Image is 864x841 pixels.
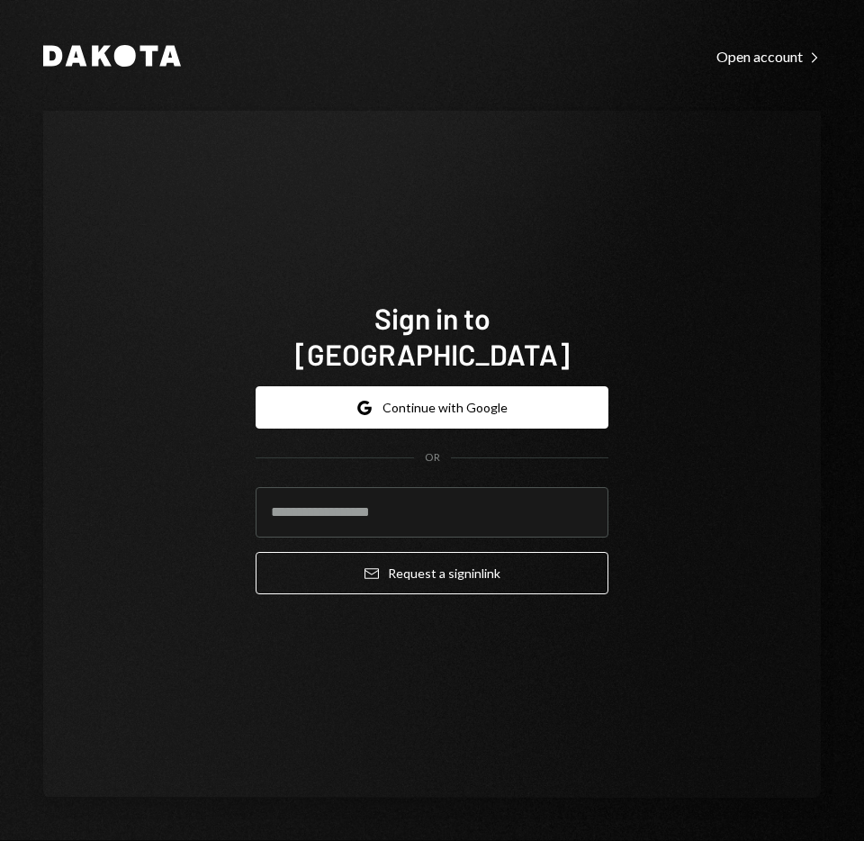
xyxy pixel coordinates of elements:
[256,386,608,429] button: Continue with Google
[716,48,821,66] div: Open account
[256,300,608,372] h1: Sign in to [GEOGRAPHIC_DATA]
[256,552,608,594] button: Request a signinlink
[425,450,440,466] div: OR
[716,46,821,66] a: Open account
